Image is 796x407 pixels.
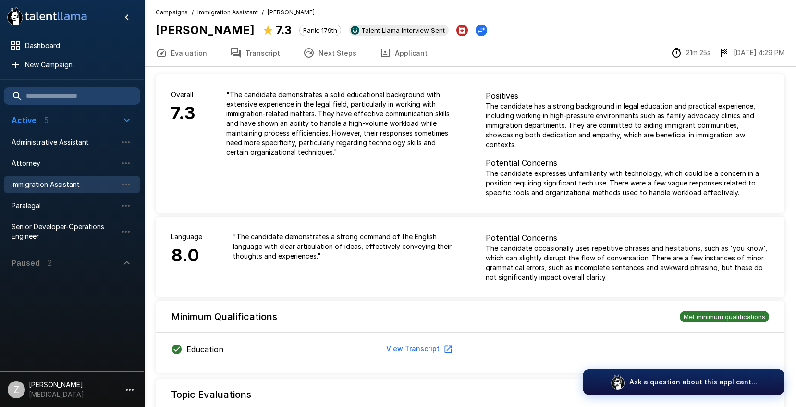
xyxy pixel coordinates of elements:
div: The time between starting and completing the interview [671,47,710,59]
span: Talent Llama Interview Sent [357,26,449,34]
u: Immigration Assistant [197,9,258,16]
button: Change Stage [476,25,487,36]
span: / [192,8,194,17]
p: " The candidate demonstrates a solid educational background with extensive experience in the lega... [226,90,455,157]
p: Language [171,232,202,242]
u: Campaigns [156,9,188,16]
h6: 8.0 [171,242,202,270]
button: Archive Applicant [456,25,468,36]
p: Positives [486,90,770,101]
p: [DATE] 4:29 PM [734,48,784,58]
img: ukg_logo.jpeg [351,26,359,35]
p: Ask a question about this applicant... [629,377,757,387]
p: The candidate has a strong background in legal education and practical experience, including work... [486,101,770,149]
p: " The candidate demonstrates a strong command of the English language with clear articulation of ... [233,232,455,261]
p: Potential Concerns [486,232,770,244]
b: [PERSON_NAME] [156,23,255,37]
span: / [262,8,264,17]
h6: Minimum Qualifications [171,309,277,324]
p: 21m 25s [686,48,710,58]
span: Met minimum qualifications [680,313,769,321]
span: [PERSON_NAME] [268,8,315,17]
button: Applicant [368,39,439,66]
button: Ask a question about this applicant... [583,369,784,395]
span: Rank: 179th [300,26,341,34]
button: Evaluation [144,39,219,66]
div: The date and time when the interview was completed [718,47,784,59]
img: logo_glasses@2x.png [610,374,625,390]
p: Education [186,344,223,355]
p: The candidate occasionally uses repetitive phrases and hesitations, such as 'you know', which can... [486,244,770,282]
p: Potential Concerns [486,157,770,169]
button: Next Steps [292,39,368,66]
h6: 7.3 [171,99,196,127]
div: View profile in UKG [349,25,449,36]
p: The candidate expresses unfamiliarity with technology, which could be a concern in a position req... [486,169,770,197]
p: Overall [171,90,196,99]
button: Transcript [219,39,292,66]
h6: Topic Evaluations [171,387,251,402]
b: 7.3 [276,23,292,37]
button: View Transcript [382,340,455,358]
